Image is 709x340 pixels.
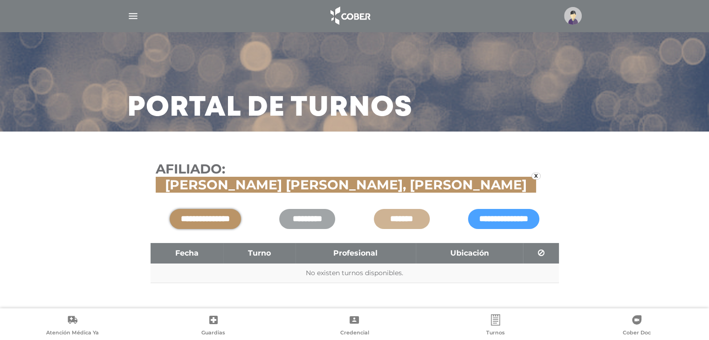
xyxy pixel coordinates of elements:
[564,7,582,25] img: profile-placeholder.svg
[623,329,651,338] span: Cober Doc
[296,243,416,264] th: Profesional
[416,243,523,264] th: Ubicación
[2,314,143,338] a: Atención Médica Ya
[425,314,566,338] a: Turnos
[156,161,554,193] h3: Afiliado:
[201,329,225,338] span: Guardias
[143,314,284,338] a: Guardias
[340,329,369,338] span: Credencial
[223,243,296,264] th: Turno
[325,5,374,27] img: logo_cober_home-white.png
[46,329,99,338] span: Atención Médica Ya
[284,314,425,338] a: Credencial
[151,243,224,264] th: Fecha
[531,173,541,180] a: x
[566,314,707,338] a: Cober Doc
[160,177,531,193] span: [PERSON_NAME] [PERSON_NAME], [PERSON_NAME]
[127,10,139,22] img: Cober_menu-lines-white.svg
[486,329,505,338] span: Turnos
[127,96,413,120] h3: Portal de turnos
[151,264,559,283] td: No existen turnos disponibles.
